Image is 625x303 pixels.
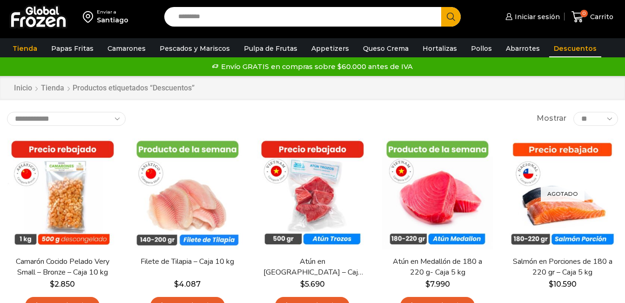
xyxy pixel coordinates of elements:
a: Appetizers [307,40,354,57]
a: Abarrotes [501,40,544,57]
span: $ [50,280,54,289]
a: Pulpa de Frutas [239,40,302,57]
span: Mostrar [537,113,566,124]
bdi: 7.990 [425,280,450,289]
p: Agotado [541,186,585,201]
nav: Breadcrumb [13,83,195,94]
img: address-field-icon.svg [83,9,97,25]
span: Carrito [588,12,613,21]
a: Atún en [GEOGRAPHIC_DATA] – Caja 10 kg [262,256,363,278]
a: Camarones [103,40,150,57]
a: Pescados y Mariscos [155,40,235,57]
h1: Productos etiquetados “Descuentos” [73,83,195,92]
a: Salmón en Porciones de 180 a 220 gr – Caja 5 kg [512,256,612,278]
a: Tienda [8,40,42,57]
bdi: 2.850 [50,280,75,289]
span: $ [425,280,430,289]
span: $ [300,280,305,289]
a: Pollos [466,40,497,57]
a: Hortalizas [418,40,462,57]
a: Filete de Tilapia – Caja 10 kg [138,256,238,267]
a: Inicio [13,83,33,94]
div: Enviar a [97,9,128,15]
bdi: 4.087 [174,280,201,289]
select: Pedido de la tienda [7,112,126,126]
a: Descuentos [549,40,601,57]
a: Tienda [40,83,65,94]
button: Search button [441,7,461,27]
a: Camarón Cocido Pelado Very Small – Bronze – Caja 10 kg [13,256,113,278]
span: Iniciar sesión [512,12,560,21]
bdi: 5.690 [300,280,325,289]
span: $ [549,280,553,289]
bdi: 10.590 [549,280,577,289]
a: Atún en Medallón de 180 a 220 g- Caja 5 kg [388,256,488,278]
a: Iniciar sesión [503,7,560,26]
div: Santiago [97,15,128,25]
a: Papas Fritas [47,40,98,57]
span: 0 [580,10,588,17]
a: 0 Carrito [569,6,616,28]
span: $ [174,280,179,289]
a: Queso Crema [358,40,413,57]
